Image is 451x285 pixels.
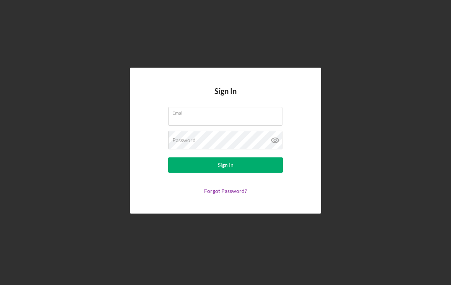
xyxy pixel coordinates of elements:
[168,157,283,173] button: Sign In
[214,87,237,107] h4: Sign In
[172,107,282,116] label: Email
[172,137,196,143] label: Password
[218,157,234,173] div: Sign In
[204,188,247,194] a: Forgot Password?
